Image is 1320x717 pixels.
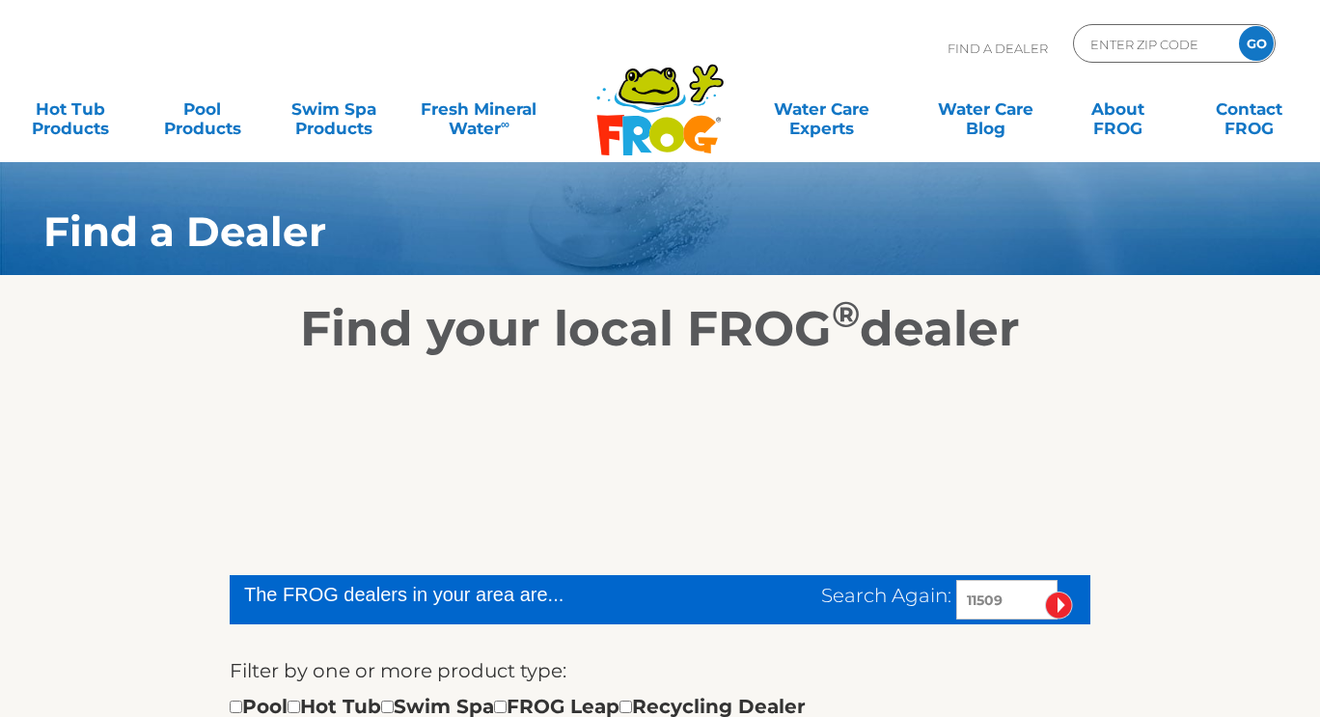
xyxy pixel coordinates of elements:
h2: Find your local FROG dealer [14,300,1306,358]
a: ContactFROG [1198,90,1301,128]
input: GO [1239,26,1274,61]
sup: ∞ [501,117,509,131]
p: Find A Dealer [948,24,1048,72]
a: Hot TubProducts [19,90,122,128]
a: Water CareExperts [739,90,906,128]
sup: ® [832,292,860,336]
img: Frog Products Logo [586,39,734,156]
a: Fresh MineralWater∞ [415,90,543,128]
div: The FROG dealers in your area are... [244,580,668,609]
a: PoolProducts [151,90,254,128]
input: Submit [1045,592,1073,620]
a: AboutFROG [1066,90,1169,128]
a: Swim SpaProducts [283,90,385,128]
h1: Find a Dealer [43,208,1176,255]
a: Water CareBlog [935,90,1037,128]
span: Search Again: [821,584,951,607]
label: Filter by one or more product type: [230,655,566,686]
